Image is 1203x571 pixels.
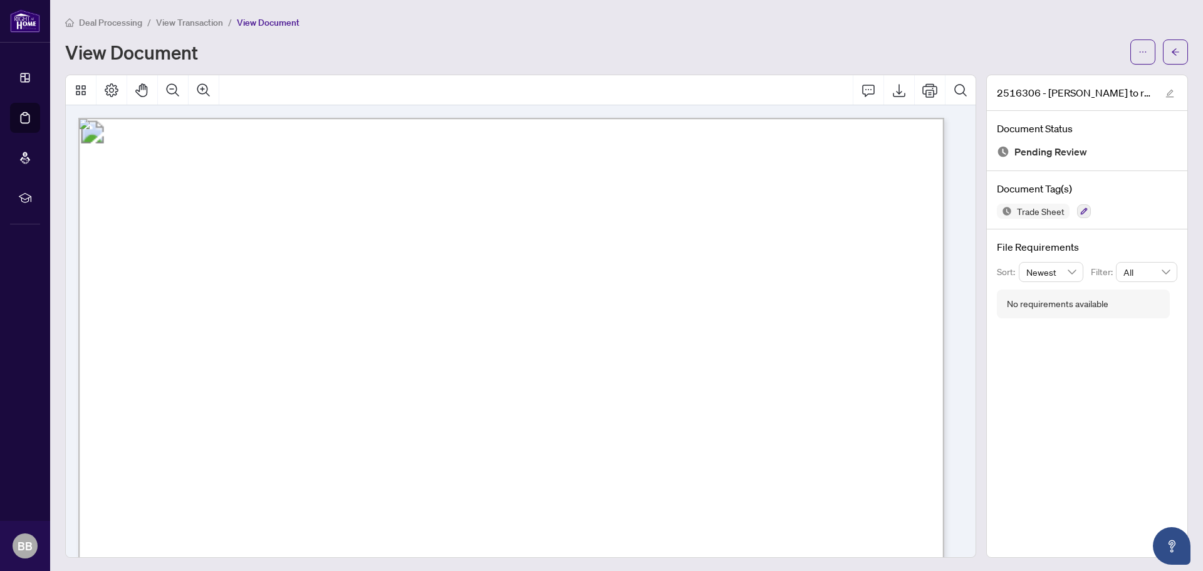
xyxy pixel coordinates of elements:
span: Newest [1026,263,1076,281]
img: Document Status [997,145,1009,158]
span: BB [18,537,33,555]
p: Filter: [1091,265,1116,279]
span: ellipsis [1138,48,1147,56]
span: View Transaction [156,17,223,28]
li: / [147,15,151,29]
span: home [65,18,74,27]
span: All [1123,263,1170,281]
h1: View Document [65,42,198,62]
p: Sort: [997,265,1019,279]
h4: File Requirements [997,239,1177,254]
h4: Document Tag(s) [997,181,1177,196]
span: Deal Processing [79,17,142,28]
img: logo [10,9,40,33]
span: Trade Sheet [1012,207,1070,216]
h4: Document Status [997,121,1177,136]
span: edit [1165,89,1174,98]
span: Pending Review [1014,144,1087,160]
span: 2516306 - [PERSON_NAME] to review.pdf [997,85,1154,100]
div: No requirements available [1007,297,1108,311]
img: Status Icon [997,204,1012,219]
li: / [228,15,232,29]
button: Open asap [1153,527,1190,565]
span: arrow-left [1171,48,1180,56]
span: View Document [237,17,299,28]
